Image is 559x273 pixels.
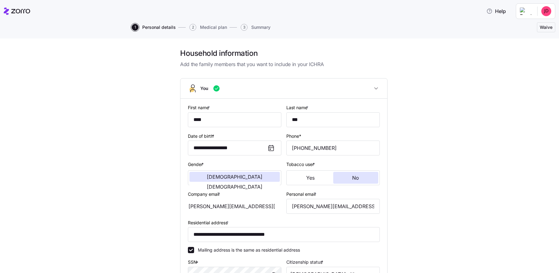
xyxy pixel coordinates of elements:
[286,161,316,168] label: Tobacco user
[537,22,555,32] button: Waive
[188,191,221,198] label: Company email
[286,199,380,214] input: Email
[200,85,208,92] span: You
[180,48,388,58] h1: Household information
[180,78,387,99] button: You
[241,24,248,31] span: 3
[207,184,262,189] span: [DEMOGRAPHIC_DATA]
[132,24,176,31] button: 1Personal details
[352,175,359,180] span: No
[130,24,176,31] a: 1Personal details
[520,7,532,15] img: Employer logo
[194,247,300,253] label: Mailing address is the same as residential address
[142,25,176,29] span: Personal details
[189,24,196,31] span: 2
[306,175,315,180] span: Yes
[180,60,388,68] span: Add the family members that you want to include in your ICHRA
[132,24,139,31] span: 1
[188,219,230,226] label: Residential address
[188,161,205,168] label: Gender
[481,5,511,17] button: Help
[207,174,262,179] span: [DEMOGRAPHIC_DATA]
[188,133,216,140] label: Date of birth
[200,25,227,29] span: Medical plan
[286,104,310,111] label: Last name
[286,133,301,140] label: Phone*
[286,141,380,155] input: Phone
[189,24,227,31] button: 2Medical plan
[251,25,270,29] span: Summary
[286,191,318,198] label: Personal email
[188,104,211,111] label: First name
[286,259,325,266] label: Citizenship status
[486,7,506,15] span: Help
[188,259,200,266] label: SSN
[540,24,552,30] span: Waive
[241,24,270,31] button: 3Summary
[541,6,551,16] img: 44790494e917b540e40e7cb96b7e235d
